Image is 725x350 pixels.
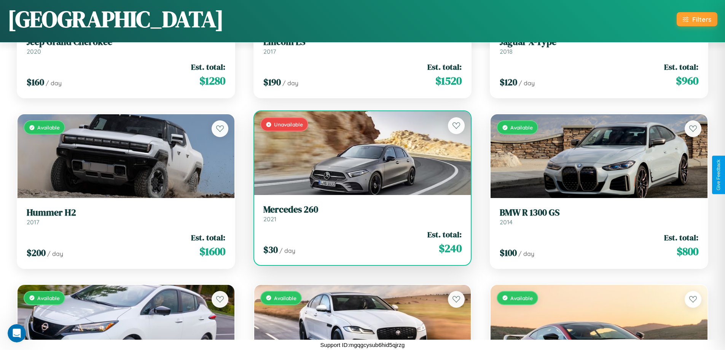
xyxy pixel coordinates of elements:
[676,73,698,88] span: $ 960
[46,79,62,87] span: / day
[500,76,517,88] span: $ 120
[27,37,225,48] h3: Jeep Grand Cherokee
[27,207,225,218] h3: Hummer H2
[27,218,39,226] span: 2017
[191,61,225,72] span: Est. total:
[282,79,298,87] span: / day
[37,295,60,301] span: Available
[263,204,462,223] a: Mercedes 2602021
[27,48,41,55] span: 2020
[199,244,225,259] span: $ 1600
[435,73,462,88] span: $ 1520
[500,207,698,218] h3: BMW R 1300 GS
[500,37,698,48] h3: Jaguar X-Type
[510,124,533,131] span: Available
[279,247,295,254] span: / day
[500,48,513,55] span: 2018
[263,76,281,88] span: $ 190
[27,207,225,226] a: Hummer H22017
[510,295,533,301] span: Available
[263,204,462,215] h3: Mercedes 260
[439,241,462,256] span: $ 240
[427,61,462,72] span: Est. total:
[500,207,698,226] a: BMW R 1300 GS2014
[716,160,721,190] div: Give Feedback
[692,15,711,23] div: Filters
[263,215,276,223] span: 2021
[274,121,303,128] span: Unavailable
[274,295,296,301] span: Available
[27,76,44,88] span: $ 160
[518,250,534,257] span: / day
[47,250,63,257] span: / day
[500,218,513,226] span: 2014
[191,232,225,243] span: Est. total:
[8,324,26,342] iframe: Intercom live chat
[677,12,717,26] button: Filters
[664,61,698,72] span: Est. total:
[8,3,224,35] h1: [GEOGRAPHIC_DATA]
[199,73,225,88] span: $ 1280
[27,246,46,259] span: $ 200
[37,124,60,131] span: Available
[500,246,517,259] span: $ 100
[263,37,462,48] h3: Lincoln LS
[263,37,462,55] a: Lincoln LS2017
[677,244,698,259] span: $ 800
[27,37,225,55] a: Jeep Grand Cherokee2020
[664,232,698,243] span: Est. total:
[519,79,535,87] span: / day
[263,243,278,256] span: $ 30
[320,340,405,350] p: Support ID: mgqgcysub6hid5qjrzg
[500,37,698,55] a: Jaguar X-Type2018
[263,48,276,55] span: 2017
[427,229,462,240] span: Est. total:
